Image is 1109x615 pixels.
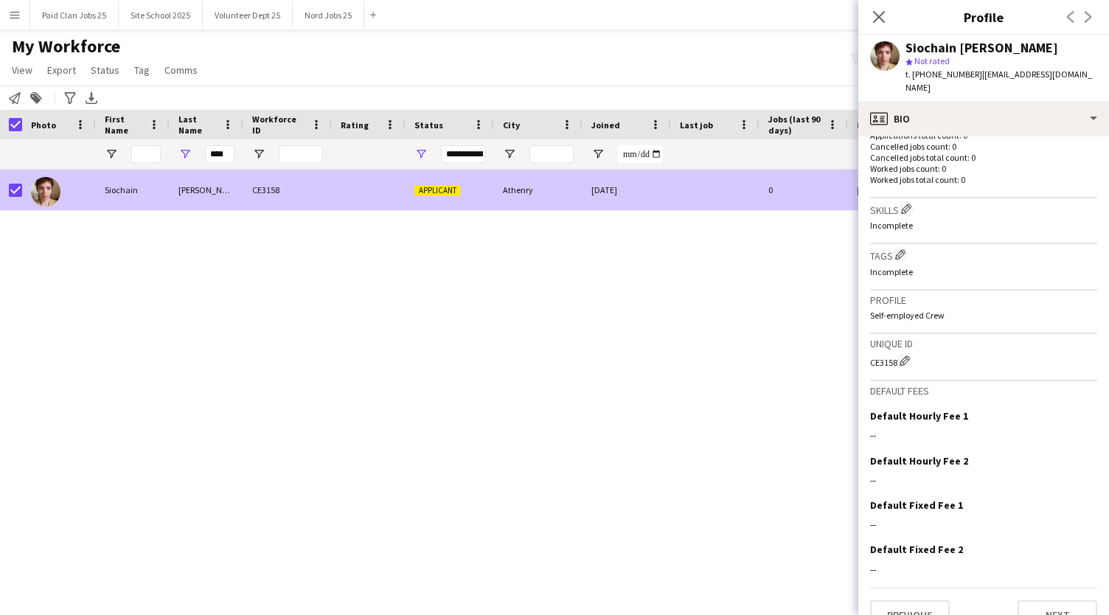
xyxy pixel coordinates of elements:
span: Joined [591,119,620,131]
app-action-btn: Export XLSX [83,89,100,107]
h3: Default Hourly Fee 1 [870,409,968,423]
button: Open Filter Menu [591,147,605,161]
span: Workforce ID [252,114,305,136]
span: My Workforce [12,35,120,58]
div: -- [870,518,1097,531]
input: Last Name Filter Input [205,145,234,163]
button: Paid Clan Jobs 25 [30,1,119,29]
app-action-btn: Advanced filters [61,89,79,107]
h3: Unique ID [870,337,1097,350]
div: -- [870,428,1097,442]
h3: Skills [870,201,1097,217]
a: Status [85,60,125,80]
p: Worked jobs count: 0 [870,163,1097,174]
h3: Default Hourly Fee 2 [870,454,968,468]
input: Workforce ID Filter Input [279,145,323,163]
span: Photo [31,119,56,131]
button: Nord Jobs 25 [293,1,364,29]
span: t. [PHONE_NUMBER] [905,69,982,80]
span: Jobs (last 90 days) [768,114,821,136]
a: View [6,60,38,80]
a: Comms [159,60,204,80]
span: Not rated [914,55,950,66]
div: [DATE] [583,170,671,210]
app-action-btn: Add to tag [27,89,45,107]
span: Export [47,63,76,77]
input: City Filter Input [529,145,574,163]
p: Cancelled jobs count: 0 [870,141,1097,152]
h3: Default Fixed Fee 2 [870,543,963,556]
div: CE3158 [243,170,332,210]
button: Open Filter Menu [503,147,516,161]
div: CE3158 [870,353,1097,368]
span: City [503,119,520,131]
div: Siochain [PERSON_NAME] [905,41,1058,55]
span: Email [857,119,880,131]
span: | [EMAIL_ADDRESS][DOMAIN_NAME] [905,69,1092,93]
span: Status [414,119,443,131]
span: Applicant [414,185,460,196]
span: Comms [164,63,198,77]
button: Open Filter Menu [414,147,428,161]
h3: Default fees [870,384,1097,397]
img: Siochain Fahy [31,177,60,206]
span: View [12,63,32,77]
span: Status [91,63,119,77]
p: Worked jobs total count: 0 [870,174,1097,185]
button: Open Filter Menu [857,147,870,161]
span: Last Name [178,114,217,136]
h3: Profile [870,293,1097,307]
div: -- [870,473,1097,487]
span: Rating [341,119,369,131]
span: Last job [680,119,713,131]
div: Athenry [494,170,583,210]
div: Siochain [96,170,170,210]
p: Incomplete [870,266,1097,277]
div: [PERSON_NAME] [170,170,243,210]
button: Volunteer Dept 25 [203,1,293,29]
div: Bio [858,101,1109,136]
h3: Tags [870,247,1097,263]
div: 0 [759,170,848,210]
button: Open Filter Menu [252,147,265,161]
button: Open Filter Menu [105,147,118,161]
a: Export [41,60,82,80]
p: Incomplete [870,220,1097,231]
a: Tag [128,60,156,80]
h3: Default Fixed Fee 1 [870,498,963,512]
span: First Name [105,114,143,136]
p: Cancelled jobs total count: 0 [870,152,1097,163]
input: Joined Filter Input [618,145,662,163]
input: First Name Filter Input [131,145,161,163]
button: Site School 2025 [119,1,203,29]
span: Tag [134,63,150,77]
h3: Profile [858,7,1109,27]
div: -- [870,563,1097,576]
button: Open Filter Menu [178,147,192,161]
app-action-btn: Notify workforce [6,89,24,107]
p: Self-employed Crew [870,310,1097,321]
